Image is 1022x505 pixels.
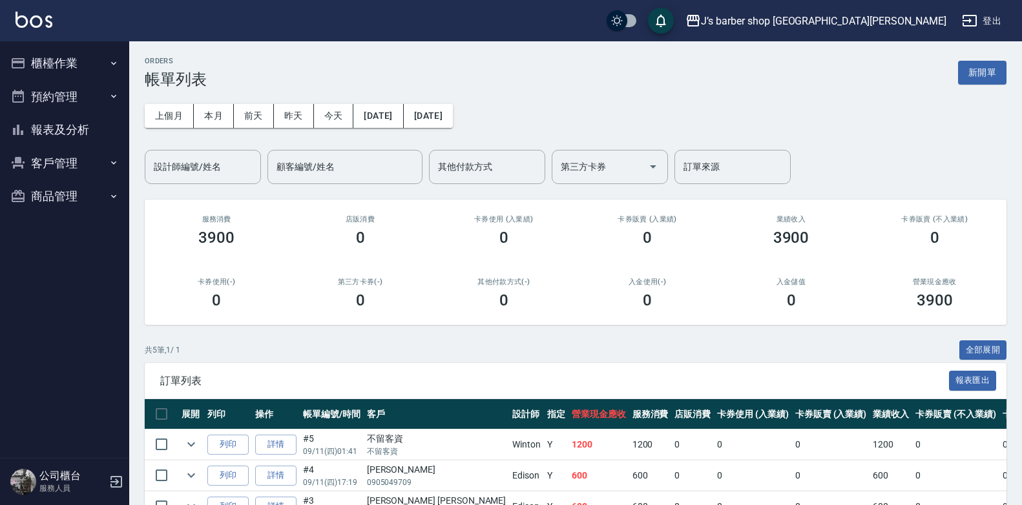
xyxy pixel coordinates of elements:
h3: 0 [930,229,939,247]
td: Edison [509,460,544,491]
th: 服務消費 [629,399,672,429]
h3: 0 [356,229,365,247]
th: 操作 [252,399,300,429]
div: [PERSON_NAME] [367,463,506,477]
button: save [648,8,674,34]
td: 0 [714,429,792,460]
td: 0 [671,429,714,460]
p: 09/11 (四) 17:19 [303,477,360,488]
h3: 0 [356,291,365,309]
button: Open [643,156,663,177]
td: 1200 [629,429,672,460]
td: 0 [912,460,999,491]
button: 報表匯出 [949,371,997,391]
h3: 3900 [917,291,953,309]
button: 新開單 [958,61,1006,85]
button: 報表及分析 [5,113,124,147]
td: 1200 [870,429,912,460]
button: 上個月 [145,104,194,128]
button: 昨天 [274,104,314,128]
p: 09/11 (四) 01:41 [303,446,360,457]
button: 列印 [207,435,249,455]
button: 全部展開 [959,340,1007,360]
th: 卡券販賣 (入業績) [792,399,870,429]
td: 0 [912,429,999,460]
h2: 卡券使用(-) [160,278,273,286]
h2: 入金儲值 [735,278,847,286]
button: 今天 [314,104,354,128]
button: J’s barber shop [GEOGRAPHIC_DATA][PERSON_NAME] [680,8,952,34]
td: 1200 [568,429,629,460]
h2: 其他付款方式(-) [448,278,560,286]
h3: 0 [212,291,221,309]
button: 登出 [957,9,1006,33]
button: [DATE] [404,104,453,128]
h3: 3900 [198,229,235,247]
h2: ORDERS [145,57,207,65]
th: 卡券販賣 (不入業績) [912,399,999,429]
img: Person [10,469,36,495]
h3: 服務消費 [160,215,273,223]
td: 0 [671,460,714,491]
div: 不留客資 [367,432,506,446]
th: 店販消費 [671,399,714,429]
th: 指定 [544,399,568,429]
button: 前天 [234,104,274,128]
h2: 卡券販賣 (不入業績) [879,215,991,223]
p: 共 5 筆, 1 / 1 [145,344,180,356]
td: 0 [792,460,870,491]
h3: 0 [643,229,652,247]
h3: 帳單列表 [145,70,207,88]
h3: 0 [643,291,652,309]
th: 帳單編號/時間 [300,399,364,429]
th: 設計師 [509,399,544,429]
h2: 營業現金應收 [879,278,991,286]
td: 600 [629,460,672,491]
td: 600 [870,460,912,491]
th: 業績收入 [870,399,912,429]
button: 預約管理 [5,80,124,114]
button: 本月 [194,104,234,128]
img: Logo [16,12,52,28]
p: 服務人員 [39,482,105,494]
a: 新開單 [958,66,1006,78]
button: [DATE] [353,104,403,128]
button: 櫃檯作業 [5,46,124,80]
td: Winton [509,429,544,460]
h2: 入金使用(-) [591,278,704,286]
h3: 3900 [773,229,809,247]
div: J’s barber shop [GEOGRAPHIC_DATA][PERSON_NAME] [701,13,946,29]
td: #4 [300,460,364,491]
button: 列印 [207,466,249,486]
h2: 卡券販賣 (入業績) [591,215,704,223]
th: 展開 [178,399,204,429]
button: 客戶管理 [5,147,124,180]
h2: 第三方卡券(-) [304,278,416,286]
h3: 0 [499,229,508,247]
button: expand row [182,435,201,454]
td: 600 [568,460,629,491]
td: 0 [714,460,792,491]
p: 不留客資 [367,446,506,457]
h3: 0 [787,291,796,309]
th: 列印 [204,399,252,429]
button: 商品管理 [5,180,124,213]
a: 報表匯出 [949,374,997,386]
a: 詳情 [255,466,297,486]
h3: 0 [499,291,508,309]
h2: 店販消費 [304,215,416,223]
th: 客戶 [364,399,510,429]
th: 營業現金應收 [568,399,629,429]
td: Y [544,429,568,460]
span: 訂單列表 [160,375,949,387]
td: #5 [300,429,364,460]
p: 0905049709 [367,477,506,488]
h2: 卡券使用 (入業績) [448,215,560,223]
td: 0 [792,429,870,460]
td: Y [544,460,568,491]
button: expand row [182,466,201,485]
h2: 業績收入 [735,215,847,223]
h5: 公司櫃台 [39,469,105,482]
th: 卡券使用 (入業績) [714,399,792,429]
a: 詳情 [255,435,297,455]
